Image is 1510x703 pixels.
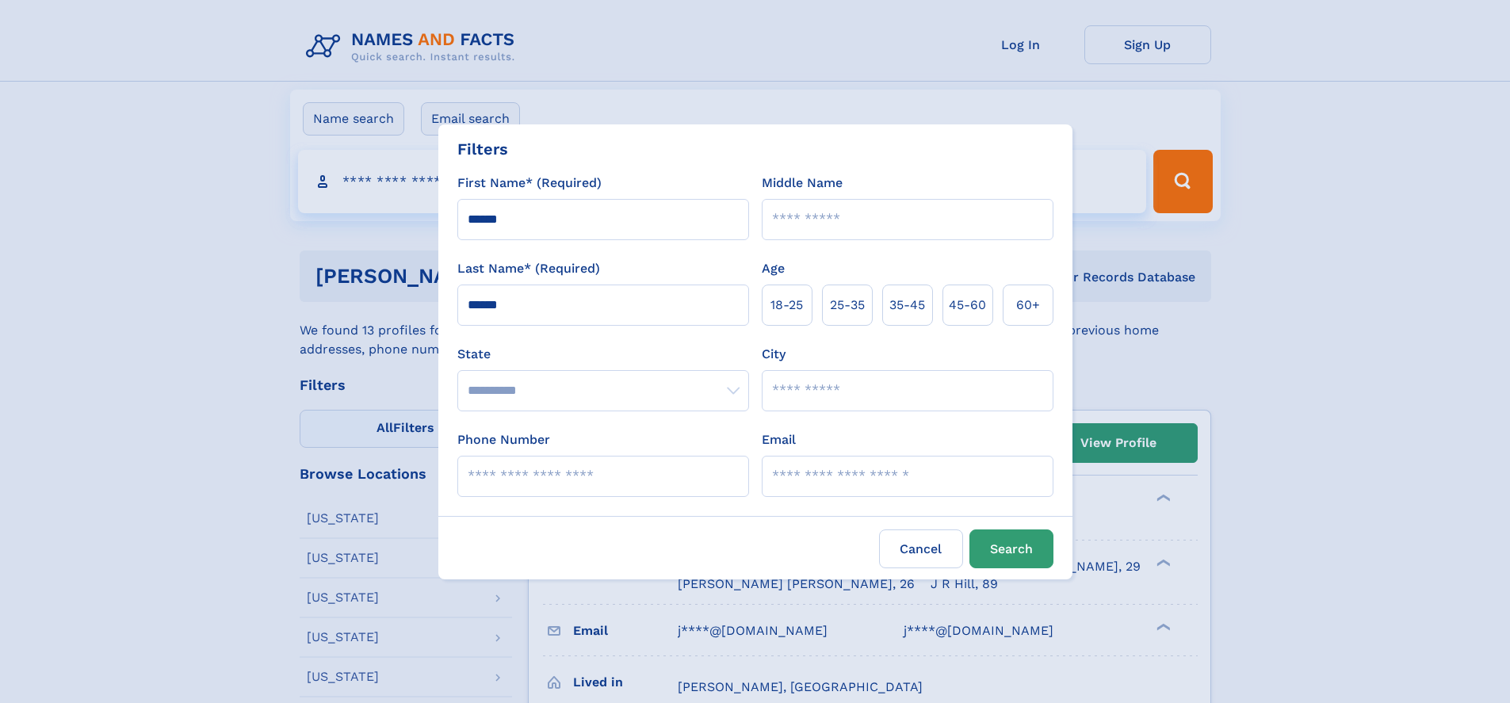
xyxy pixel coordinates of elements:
label: City [762,345,786,364]
span: 18‑25 [770,296,803,315]
span: 25‑35 [830,296,865,315]
label: First Name* (Required) [457,174,602,193]
button: Search [969,529,1053,568]
label: Age [762,259,785,278]
div: Filters [457,137,508,161]
label: Cancel [879,529,963,568]
label: State [457,345,749,364]
span: 35‑45 [889,296,925,315]
span: 60+ [1016,296,1040,315]
label: Phone Number [457,430,550,449]
span: 45‑60 [949,296,986,315]
label: Middle Name [762,174,843,193]
label: Email [762,430,796,449]
label: Last Name* (Required) [457,259,600,278]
